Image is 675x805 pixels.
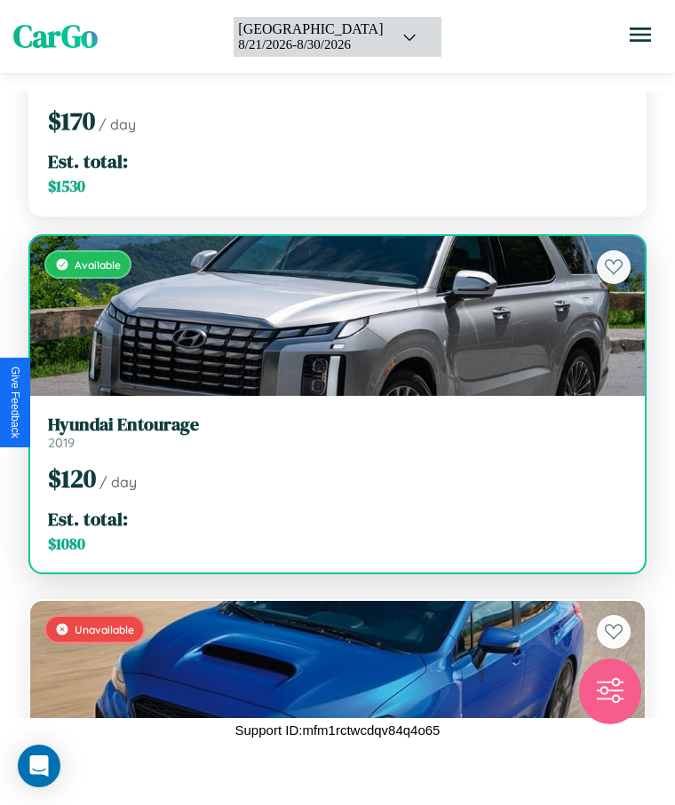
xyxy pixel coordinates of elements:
[18,745,60,787] div: Open Intercom Messenger
[75,623,134,636] span: Unavailable
[13,15,98,58] span: CarGo
[48,435,75,451] span: 2019
[48,533,85,555] span: $ 1080
[75,258,121,272] span: Available
[9,367,21,438] div: Give Feedback
[99,473,137,491] span: / day
[238,37,383,52] div: 8 / 21 / 2026 - 8 / 30 / 2026
[48,462,96,495] span: $ 120
[48,148,128,174] span: Est. total:
[48,506,128,532] span: Est. total:
[48,104,95,138] span: $ 170
[48,414,627,451] a: Hyundai Entourage2019
[99,115,136,133] span: / day
[235,718,441,742] p: Support ID: mfm1rctwcdqv84q4o65
[238,21,383,37] div: [GEOGRAPHIC_DATA]
[48,176,85,197] span: $ 1530
[48,414,627,435] h3: Hyundai Entourage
